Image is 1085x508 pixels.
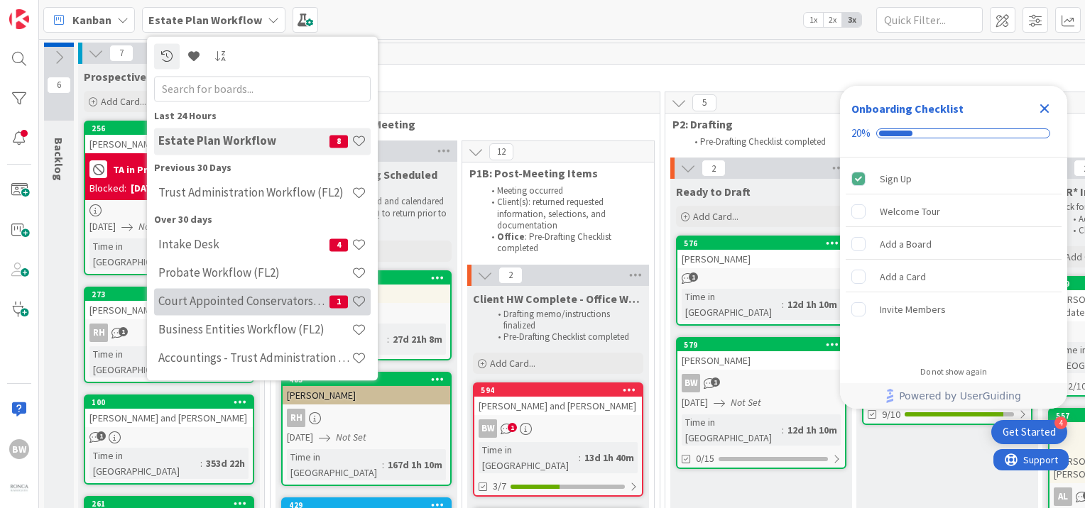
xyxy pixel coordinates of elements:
li: Pre-Drafting Checklist completed [490,331,641,343]
input: Quick Filter... [876,7,983,33]
li: Client(s): returned requested information, selections, and documentation [484,197,638,231]
span: : [579,450,581,465]
div: Time in [GEOGRAPHIC_DATA] [89,238,197,270]
div: Time in [GEOGRAPHIC_DATA] [287,449,382,480]
div: BW [682,374,700,392]
div: BW [474,419,642,438]
h4: Court Appointed Conservatorships [158,294,329,309]
div: Blocked: [89,181,126,196]
div: BW [479,419,497,438]
div: 4 [1054,416,1067,429]
div: Open Get Started checklist, remaining modules: 4 [991,420,1067,444]
div: Add a Board [880,236,932,253]
div: Checklist progress: 20% [851,127,1056,140]
div: [PERSON_NAME] and [PERSON_NAME] [85,409,253,427]
div: 579 [677,338,845,351]
div: 579 [684,340,845,350]
span: Client HW Complete - Office Work [473,292,643,306]
span: 5 [692,94,716,111]
span: Add Card... [693,210,738,223]
div: Onboarding Checklist [851,100,964,117]
span: 1 [508,423,517,432]
span: Kanban [72,11,111,28]
span: P1B: Post-Meeting Items [469,166,636,180]
span: Add Card... [101,95,146,108]
span: [DATE] [682,395,708,410]
span: 8 [329,135,348,148]
span: 2 [498,267,523,284]
b: TA in Progress-4/9/24 [113,165,211,175]
div: Welcome Tour [880,203,940,220]
span: 1 [119,327,128,336]
span: : [387,331,389,347]
span: : [782,422,784,438]
div: BW [677,374,845,392]
div: 576 [684,238,845,248]
i: Not Set [138,220,169,233]
div: Last 24 Hours [154,109,371,123]
div: 594[PERSON_NAME] and [PERSON_NAME] [474,384,642,415]
h4: Intake Desk [158,238,329,252]
div: [PERSON_NAME] & [PERSON_NAME] [85,301,253,319]
h4: Business Entities Workflow (FL2) [158,323,351,337]
span: 1 [711,377,720,387]
span: 3/7 [493,479,506,494]
div: Add a Card [880,268,926,285]
span: Powered by UserGuiding [899,387,1021,404]
div: 273 [92,289,253,299]
div: 483[PERSON_NAME] [283,373,450,404]
div: Time in [GEOGRAPHIC_DATA] [479,442,579,473]
div: [PERSON_NAME] [677,351,845,370]
span: 2x [823,13,842,27]
div: 100[PERSON_NAME] and [PERSON_NAME] [85,396,253,427]
li: Meeting occurred [484,185,638,197]
div: 353d 22h [202,455,249,471]
div: 594 [481,385,642,395]
div: 27d 21h 8m [389,331,446,347]
img: avatar [9,479,29,499]
div: 100 [85,396,253,409]
h4: Accountings - Trust Administration Workflow (FL2) [158,351,351,365]
span: 9/10 [882,407,900,422]
strong: Office [497,231,525,243]
span: : [382,457,384,473]
div: 20% [851,127,871,140]
div: Time in [GEOGRAPHIC_DATA] [89,448,200,479]
div: 12d 1h 10m [784,422,841,438]
span: 1 [97,431,106,441]
div: 256 [85,122,253,135]
img: Visit kanbanzone.com [9,9,29,29]
div: [PERSON_NAME] (Basic EP) [85,135,253,153]
div: RH [287,409,305,427]
span: Backlog [52,138,66,181]
div: Invite Members is incomplete. [846,294,1062,325]
div: 12d 1h 10m [784,297,841,312]
div: Welcome Tour is incomplete. [846,196,1062,227]
input: Search for boards... [154,76,371,101]
div: 594 [474,384,642,397]
div: 256[PERSON_NAME] (Basic EP) [85,122,253,153]
span: 3x [842,13,861,27]
div: BW [9,439,29,459]
div: 579[PERSON_NAME] [677,338,845,370]
div: RH [85,324,253,342]
b: Estate Plan Workflow [148,13,262,27]
div: [PERSON_NAME] [283,386,450,404]
div: Over 30 days [154,212,371,227]
span: P1: Intake + Initial Meeting [278,117,642,131]
div: [PERSON_NAME] [677,250,845,268]
span: 12 [489,143,513,160]
div: 576[PERSON_NAME] [677,237,845,268]
span: Support [30,2,65,19]
span: 1 [329,295,348,308]
div: Time in [GEOGRAPHIC_DATA] [682,414,782,446]
span: [DATE] [287,430,313,445]
div: Footer [840,383,1067,409]
div: [DATE] [131,181,160,196]
span: 6 [47,77,71,94]
span: 0/15 [696,451,714,466]
div: 273[PERSON_NAME] & [PERSON_NAME] [85,288,253,319]
div: [PERSON_NAME] and [PERSON_NAME] [474,397,642,415]
li: Drafting memo/instructions finalized [490,309,641,332]
div: RH [89,324,108,342]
